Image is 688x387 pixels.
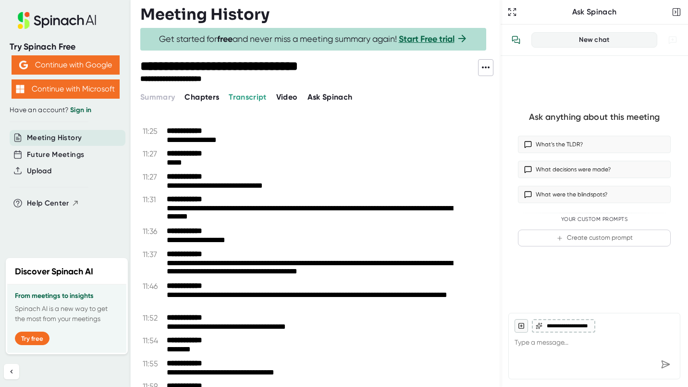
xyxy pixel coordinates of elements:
button: Collapse sidebar [4,364,19,379]
button: Video [276,91,298,103]
a: Sign in [70,106,91,114]
span: Transcript [229,92,267,102]
div: Try Spinach Free [10,41,121,52]
span: 11:52 [143,313,164,322]
div: Have an account? [10,106,121,115]
button: Upload [27,166,51,177]
span: 11:27 [143,149,164,158]
button: What’s the TLDR? [518,136,671,153]
span: 11:31 [143,195,164,204]
button: Summary [140,91,175,103]
span: 11:54 [143,336,164,345]
h3: From meetings to insights [15,292,119,300]
button: Close conversation sidebar [670,5,683,19]
span: Ask Spinach [307,92,353,102]
a: Start Free trial [399,34,455,44]
button: Help Center [27,198,79,209]
div: Ask anything about this meeting [529,112,660,123]
span: 11:36 [143,227,164,236]
button: Expand to Ask Spinach page [505,5,519,19]
button: Continue with Microsoft [12,79,120,99]
button: What decisions were made? [518,161,671,178]
button: Ask Spinach [307,91,353,103]
button: Create custom prompt [518,230,671,246]
p: Spinach AI is a new way to get the most from your meetings [15,304,119,324]
h2: Discover Spinach AI [15,265,93,278]
span: 11:37 [143,250,164,259]
span: Video [276,92,298,102]
button: Future Meetings [27,149,84,160]
div: Send message [657,356,674,373]
button: Try free [15,332,49,345]
button: Chapters [184,91,219,103]
button: Meeting History [27,132,82,143]
button: View conversation history [506,30,526,50]
h3: Meeting History [140,5,270,24]
span: 11:55 [143,359,164,368]
span: Chapters [184,92,219,102]
div: Your Custom Prompts [518,216,671,223]
div: New chat [538,36,651,44]
div: Ask Spinach [519,7,670,17]
span: 11:25 [143,127,164,136]
button: Continue with Google [12,55,120,75]
button: Transcript [229,91,267,103]
b: free [217,34,233,44]
span: 11:46 [143,282,164,291]
img: Aehbyd4JwY73AAAAAElFTkSuQmCC [19,61,28,69]
span: Summary [140,92,175,102]
span: Help Center [27,198,69,209]
span: Get started for and never miss a meeting summary again! [159,34,468,45]
span: 11:27 [143,172,164,181]
button: What were the blindspots? [518,186,671,203]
